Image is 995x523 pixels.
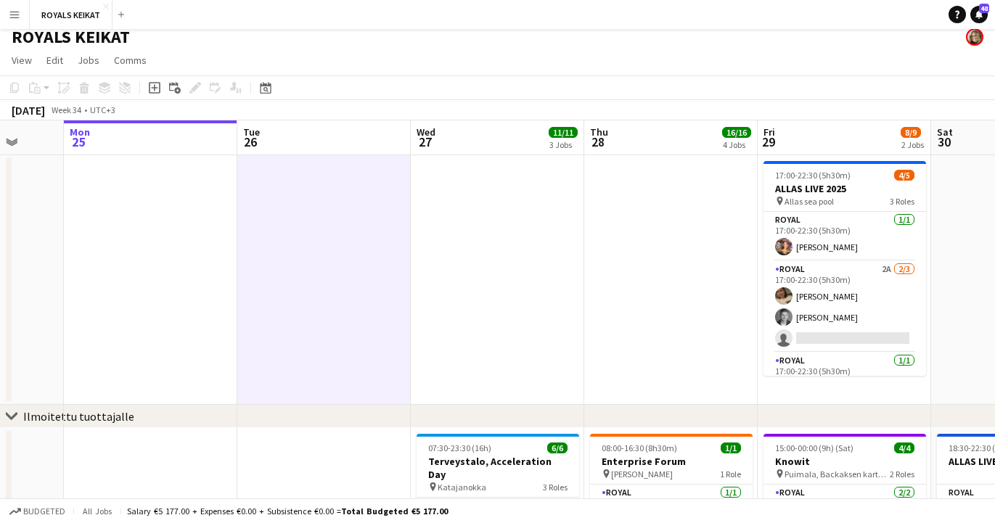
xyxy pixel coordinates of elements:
span: Budgeted [23,506,65,516]
h3: Knowit [763,455,926,468]
span: 3 Roles [890,196,914,207]
a: Comms [108,51,152,70]
span: Total Budgeted €5 177.00 [341,506,448,516]
app-job-card: 17:00-22:30 (5h30m)4/5ALLAS LIVE 2025 Allas sea pool3 RolesRoyal1/117:00-22:30 (5h30m)[PERSON_NAM... [763,161,926,376]
span: 3 Roles [543,482,568,493]
div: 2 Jobs [901,139,924,150]
span: 48 [979,4,989,13]
span: 28 [588,133,608,150]
a: Jobs [72,51,105,70]
h3: Enterprise Forum [590,455,753,468]
a: View [6,51,38,70]
app-card-role: Royal2A2/317:00-22:30 (5h30m)[PERSON_NAME][PERSON_NAME] [763,261,926,353]
span: Mon [70,125,90,139]
span: 1 Role [720,469,741,479]
span: 4/5 [894,170,914,181]
span: Katajanokka [438,482,486,493]
span: 17:00-22:30 (5h30m) [775,170,851,181]
a: Edit [41,51,69,70]
span: Jobs [78,54,99,67]
span: 07:30-23:30 (16h) [428,442,491,453]
div: [DATE] [12,103,45,118]
span: Sat [937,125,953,139]
span: 2 Roles [890,469,914,479]
span: Tue [243,125,260,139]
app-card-role: Royal1/117:00-22:30 (5h30m) [763,353,926,402]
h3: Terveystalo, Acceleration Day [417,455,579,481]
span: 08:00-16:30 (8h30m) [602,442,677,453]
span: All jobs [80,506,115,516]
div: UTC+3 [90,104,115,115]
span: Comms [114,54,147,67]
span: View [12,54,32,67]
app-user-avatar: Pauliina Aalto [966,28,983,46]
span: Edit [46,54,63,67]
span: 6/6 [547,442,568,453]
span: 15:00-00:00 (9h) (Sat) [775,442,853,453]
h1: ROYALS KEIKAT [12,26,130,48]
button: ROYALS KEIKAT [30,1,112,29]
span: Week 34 [48,104,84,115]
button: Budgeted [7,503,67,519]
app-card-role: Royal1/117:00-22:30 (5h30m)[PERSON_NAME] [763,212,926,261]
span: 11/11 [549,127,578,138]
span: 27 [414,133,435,150]
span: Puimala, Backaksen kartano [785,469,890,479]
span: 30 [935,133,953,150]
span: Thu [590,125,608,139]
span: Wed [417,125,435,139]
div: Ilmoitettu tuottajalle [23,409,134,424]
span: 26 [241,133,260,150]
span: 8/9 [901,127,921,138]
span: Fri [763,125,775,139]
div: 4 Jobs [723,139,750,150]
span: [PERSON_NAME] [611,469,673,479]
div: 3 Jobs [549,139,577,150]
span: Allas sea pool [785,196,834,207]
a: 48 [970,6,988,23]
span: 16/16 [722,127,751,138]
span: 4/4 [894,442,914,453]
span: 29 [761,133,775,150]
h3: ALLAS LIVE 2025 [763,182,926,195]
span: 25 [67,133,90,150]
span: 1/1 [721,442,741,453]
div: Salary €5 177.00 + Expenses €0.00 + Subsistence €0.00 = [127,506,448,516]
